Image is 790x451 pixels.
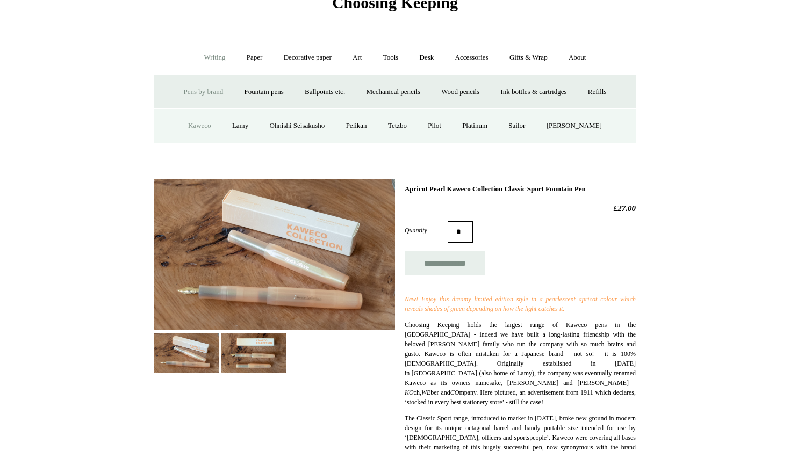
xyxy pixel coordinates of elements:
a: Gifts & Wrap [500,43,557,72]
h1: Apricot Pearl Kaweco Collection Classic Sport Fountain Pen [405,185,636,193]
i: New! Enjoy this dreamy limited edition style in a pearlescent apricot colour which reveals shades... [405,295,636,312]
a: Ohnishi Seisakusho [260,112,334,140]
a: Refills [578,78,616,106]
img: Apricot Pearl Kaweco Collection Classic Sport Fountain Pen [154,179,395,330]
h2: £27.00 [405,203,636,213]
a: Decorative paper [274,43,341,72]
label: Quantity [405,225,448,235]
span: Choosing Keeping holds the largest range of Kaweco pens in the [GEOGRAPHIC_DATA] - indeed we have... [405,321,636,406]
a: Kaweco [178,112,221,140]
a: Lamy [222,112,258,140]
a: Tools [374,43,408,72]
i: . [563,305,564,312]
a: [PERSON_NAME] [537,112,612,140]
a: Wood pencils [432,78,489,106]
a: Choosing Keeping [332,2,458,10]
a: Platinum [453,112,497,140]
a: Sailor [499,112,535,140]
i: CO [450,389,459,396]
a: Desk [410,43,444,72]
a: Pelikan [336,112,377,140]
i: KO [405,389,414,396]
img: Apricot Pearl Kaweco Collection Classic Sport Fountain Pen [221,333,286,373]
a: Writing [195,43,235,72]
a: Mechanical pencils [356,78,430,106]
i: WE [421,389,430,396]
a: Accessories [446,43,498,72]
a: Tetzbo [378,112,416,140]
img: Apricot Pearl Kaweco Collection Classic Sport Fountain Pen [154,333,219,373]
a: Pens by brand [174,78,233,106]
a: Paper [237,43,272,72]
a: Ink bottles & cartridges [491,78,576,106]
a: Ballpoints etc. [295,78,355,106]
a: Art [343,43,371,72]
a: About [559,43,596,72]
a: Pilot [418,112,451,140]
a: Fountain pens [234,78,293,106]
